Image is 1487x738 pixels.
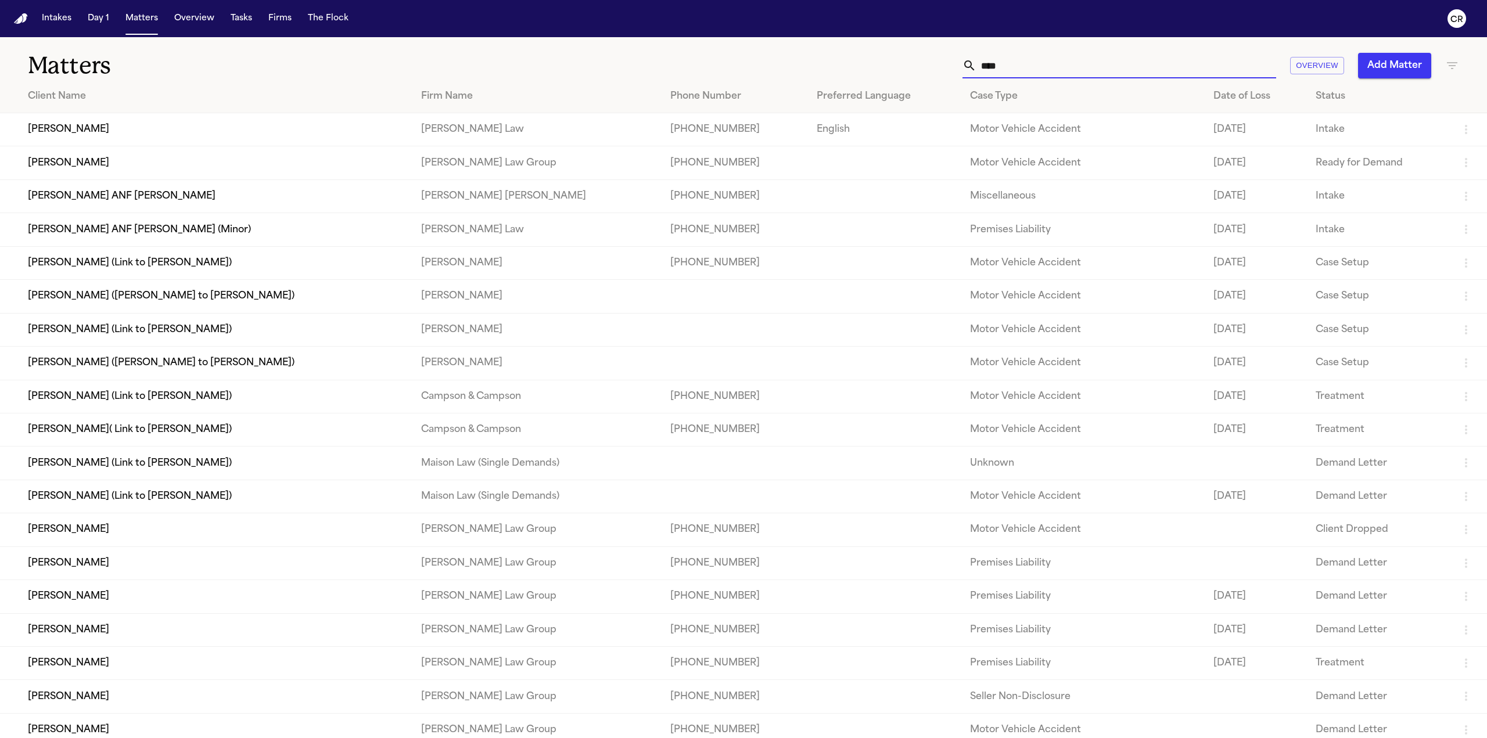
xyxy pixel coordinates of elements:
td: Motor Vehicle Accident [961,146,1204,179]
td: Demand Letter [1306,613,1450,646]
td: Premises Liability [961,613,1204,646]
div: Client Name [28,89,403,103]
td: Demand Letter [1306,480,1450,513]
td: [DATE] [1204,313,1306,346]
td: Case Setup [1306,246,1450,279]
a: Home [14,13,28,24]
td: Ready for Demand [1306,146,1450,179]
td: [DATE] [1204,413,1306,446]
td: [PERSON_NAME] Law Group [412,647,661,680]
td: [PERSON_NAME] Law Group [412,146,661,179]
div: Phone Number [670,89,798,103]
td: Motor Vehicle Accident [961,246,1204,279]
td: [PERSON_NAME] Law Group [412,580,661,613]
td: [DATE] [1204,146,1306,179]
td: [PHONE_NUMBER] [661,680,807,713]
td: [DATE] [1204,480,1306,513]
div: Firm Name [421,89,652,103]
td: [PERSON_NAME] [PERSON_NAME] [412,179,661,213]
td: Maison Law (Single Demands) [412,447,661,480]
td: [PERSON_NAME] [412,347,661,380]
td: [DATE] [1204,647,1306,680]
img: Finch Logo [14,13,28,24]
td: [DATE] [1204,580,1306,613]
div: Preferred Language [817,89,951,103]
td: Motor Vehicle Accident [961,480,1204,513]
td: [PHONE_NUMBER] [661,513,807,546]
button: Tasks [226,8,257,29]
div: Date of Loss [1213,89,1297,103]
td: Motor Vehicle Accident [961,280,1204,313]
td: [DATE] [1204,380,1306,413]
td: Miscellaneous [961,179,1204,213]
td: Premises Liability [961,546,1204,579]
td: [PHONE_NUMBER] [661,580,807,613]
td: [DATE] [1204,280,1306,313]
td: Premises Liability [961,213,1204,246]
td: Motor Vehicle Accident [961,113,1204,146]
td: Motor Vehicle Accident [961,313,1204,346]
td: Maison Law (Single Demands) [412,480,661,513]
td: [PHONE_NUMBER] [661,613,807,646]
td: [PERSON_NAME] Law [412,113,661,146]
button: Firms [264,8,296,29]
td: [PHONE_NUMBER] [661,213,807,246]
td: Premises Liability [961,580,1204,613]
td: [PHONE_NUMBER] [661,146,807,179]
td: [PHONE_NUMBER] [661,113,807,146]
td: [PHONE_NUMBER] [661,546,807,579]
td: [PERSON_NAME] Law [412,213,661,246]
td: [PHONE_NUMBER] [661,380,807,413]
td: Seller Non-Disclosure [961,680,1204,713]
button: Add Matter [1358,53,1431,78]
a: Matters [121,8,163,29]
div: Status [1316,89,1441,103]
td: [PHONE_NUMBER] [661,246,807,279]
td: [PERSON_NAME] Law Group [412,546,661,579]
td: Case Setup [1306,313,1450,346]
a: Intakes [37,8,76,29]
td: [PERSON_NAME] [412,246,661,279]
td: [PERSON_NAME] Law Group [412,613,661,646]
td: Demand Letter [1306,447,1450,480]
td: Demand Letter [1306,680,1450,713]
td: [DATE] [1204,347,1306,380]
div: Case Type [970,89,1195,103]
td: Treatment [1306,647,1450,680]
td: Motor Vehicle Accident [961,413,1204,446]
td: Campson & Campson [412,380,661,413]
td: Campson & Campson [412,413,661,446]
td: [PHONE_NUMBER] [661,413,807,446]
td: Unknown [961,447,1204,480]
td: [PERSON_NAME] [412,313,661,346]
td: Intake [1306,213,1450,246]
button: Overview [170,8,219,29]
td: [PERSON_NAME] Law Group [412,680,661,713]
td: Intake [1306,179,1450,213]
button: Overview [1290,57,1344,75]
td: [DATE] [1204,213,1306,246]
td: Motor Vehicle Accident [961,380,1204,413]
button: Day 1 [83,8,114,29]
td: Client Dropped [1306,513,1450,546]
td: [PERSON_NAME] Law Group [412,513,661,546]
td: [DATE] [1204,246,1306,279]
td: Motor Vehicle Accident [961,513,1204,546]
td: English [807,113,960,146]
td: [DATE] [1204,113,1306,146]
td: Demand Letter [1306,546,1450,579]
td: [DATE] [1204,613,1306,646]
td: Premises Liability [961,647,1204,680]
td: [DATE] [1204,179,1306,213]
td: Case Setup [1306,280,1450,313]
button: The Flock [303,8,353,29]
td: [PHONE_NUMBER] [661,179,807,213]
td: Demand Letter [1306,580,1450,613]
td: Treatment [1306,380,1450,413]
h1: Matters [28,51,461,80]
td: Case Setup [1306,347,1450,380]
